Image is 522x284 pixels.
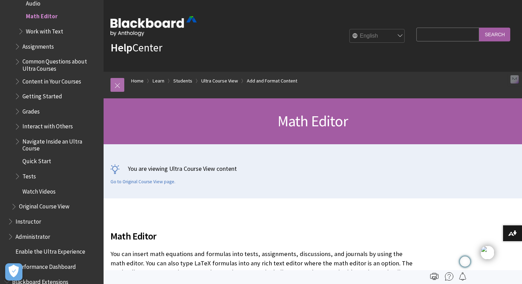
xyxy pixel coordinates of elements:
strong: Help [110,41,132,55]
span: Interact with Others [22,121,73,130]
span: Enable the Ultra Experience [16,246,85,255]
span: Original Course View [19,201,69,210]
span: Tests [22,170,36,180]
span: Math Editor [278,111,348,130]
a: Learn [153,77,164,85]
span: Assignments [22,41,54,50]
span: Quick Start [22,156,51,165]
a: Students [173,77,192,85]
span: Math Editor [110,229,413,243]
span: Grades [22,106,40,115]
a: Add and Format Content [247,77,297,85]
span: Math Editor [26,11,58,20]
span: Administrator [16,231,50,240]
input: Search [479,28,510,41]
span: Navigate Inside an Ultra Course [22,136,99,152]
a: HelpCenter [110,41,162,55]
span: Getting Started [22,90,62,100]
a: Home [131,77,144,85]
img: More help [445,272,453,281]
select: Site Language Selector [350,29,405,43]
span: Content in Your Courses [22,76,81,85]
span: Performance Dashboard [16,261,76,270]
span: Common Questions about Ultra Courses [22,56,99,72]
a: Go to Original Course View page. [110,179,175,185]
img: Print [430,272,438,281]
span: Instructor [16,216,41,225]
a: Ultra Course View [201,77,238,85]
button: Open Preferences [5,263,22,281]
p: You are viewing Ultra Course View content [110,164,515,173]
span: Work with Text [26,26,63,35]
img: Blackboard by Anthology [110,16,197,36]
span: Watch Videos [22,186,56,195]
img: Follow this page [458,272,467,281]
